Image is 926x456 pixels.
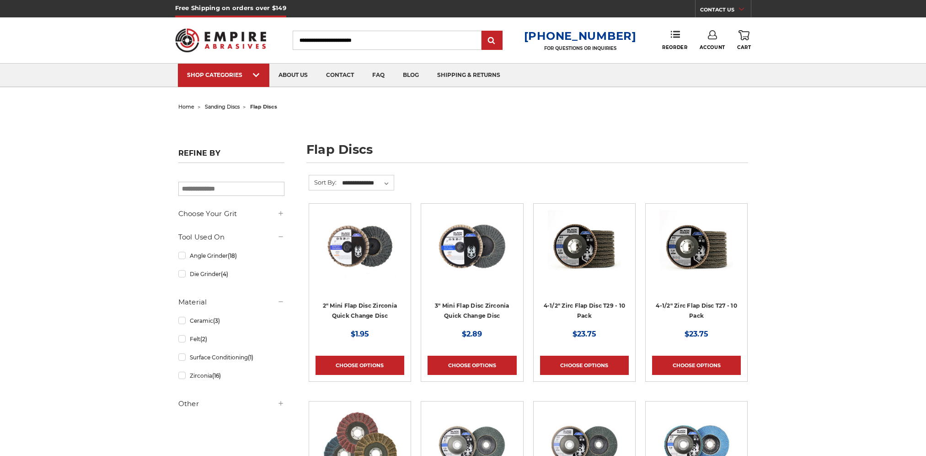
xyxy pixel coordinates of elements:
[428,64,509,87] a: shipping & returns
[178,266,284,282] a: Die Grinder
[178,398,284,409] h5: Other
[178,368,284,384] a: Zirconia
[462,330,482,338] span: $2.89
[351,330,369,338] span: $1.95
[428,210,516,299] a: BHA 3" Quick Change 60 Grit Flap Disc for Fine Grinding and Finishing
[250,103,277,110] span: flap discs
[178,103,194,110] a: home
[656,302,737,320] a: 4-1/2" Zirc Flap Disc T27 - 10 Pack
[178,149,284,163] h5: Refine by
[573,330,596,338] span: $23.75
[187,71,260,78] div: SHOP CATEGORIES
[178,248,284,264] a: Angle Grinder
[662,30,687,50] a: Reorder
[363,64,394,87] a: faq
[428,356,516,375] a: Choose Options
[178,297,284,308] h5: Material
[662,44,687,50] span: Reorder
[178,331,284,347] a: Felt
[178,313,284,329] a: Ceramic
[200,336,207,342] span: (2)
[435,302,509,320] a: 3" Mini Flap Disc Zirconia Quick Change Disc
[524,29,637,43] a: [PHONE_NUMBER]
[316,210,404,299] a: Black Hawk Abrasives 2-inch Zirconia Flap Disc with 60 Grit Zirconia for Smooth Finishing
[316,356,404,375] a: Choose Options
[228,252,237,259] span: (18)
[205,103,240,110] a: sanding discs
[524,45,637,51] p: FOR QUESTIONS OR INQUIRIES
[341,176,394,190] select: Sort By:
[269,64,317,87] a: about us
[178,349,284,365] a: Surface Conditioning
[548,210,621,283] img: 4.5" Black Hawk Zirconia Flap Disc 10 Pack
[213,317,220,324] span: (3)
[737,30,751,50] a: Cart
[435,210,508,283] img: BHA 3" Quick Change 60 Grit Flap Disc for Fine Grinding and Finishing
[700,5,751,17] a: CONTACT US
[317,64,363,87] a: contact
[175,22,267,58] img: Empire Abrasives
[178,232,284,243] h5: Tool Used On
[483,32,501,50] input: Submit
[540,356,629,375] a: Choose Options
[309,175,337,189] label: Sort By:
[685,330,708,338] span: $23.75
[212,372,221,379] span: (16)
[306,143,748,163] h1: flap discs
[540,210,629,299] a: 4.5" Black Hawk Zirconia Flap Disc 10 Pack
[323,210,396,283] img: Black Hawk Abrasives 2-inch Zirconia Flap Disc with 60 Grit Zirconia for Smooth Finishing
[248,354,253,361] span: (1)
[544,302,626,320] a: 4-1/2" Zirc Flap Disc T29 - 10 Pack
[394,64,428,87] a: blog
[652,210,741,299] a: Black Hawk 4-1/2" x 7/8" Flap Disc Type 27 - 10 Pack
[652,356,741,375] a: Choose Options
[221,271,228,277] span: (4)
[323,302,397,320] a: 2" Mini Flap Disc Zirconia Quick Change Disc
[660,210,733,283] img: Black Hawk 4-1/2" x 7/8" Flap Disc Type 27 - 10 Pack
[700,44,725,50] span: Account
[178,208,284,219] h5: Choose Your Grit
[737,44,751,50] span: Cart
